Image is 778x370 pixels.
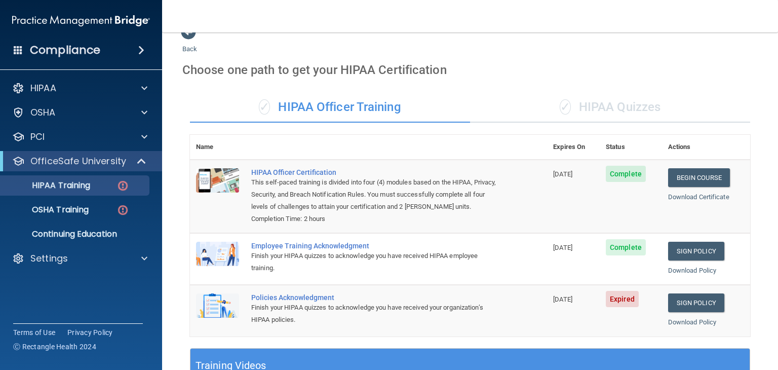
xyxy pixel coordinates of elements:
img: danger-circle.6113f641.png [116,179,129,192]
a: Download Policy [668,267,717,274]
div: Choose one path to get your HIPAA Certification [182,55,758,85]
div: Employee Training Acknowledgment [251,242,496,250]
iframe: Drift Widget Chat Controller [603,304,766,344]
div: Completion Time: 2 hours [251,213,496,225]
span: [DATE] [553,295,572,303]
a: OSHA [12,106,147,119]
p: Settings [30,252,68,265]
span: Complete [606,239,646,255]
span: Complete [606,166,646,182]
span: ✓ [259,99,270,115]
p: HIPAA Training [7,180,90,191]
a: Back [182,33,197,53]
a: Privacy Policy [67,327,113,338]
p: OfficeSafe University [30,155,126,167]
span: [DATE] [553,244,572,251]
p: OSHA Training [7,205,89,215]
a: Sign Policy [668,293,724,312]
a: Terms of Use [13,327,55,338]
img: PMB logo [12,11,150,31]
th: Actions [662,135,750,160]
p: OSHA [30,106,56,119]
a: Begin Course [668,168,730,187]
a: Download Certificate [668,193,729,201]
a: Settings [12,252,147,265]
div: HIPAA Quizzes [470,92,750,123]
div: Finish your HIPAA quizzes to acknowledge you have received your organization’s HIPAA policies. [251,302,496,326]
a: HIPAA [12,82,147,94]
div: Finish your HIPAA quizzes to acknowledge you have received HIPAA employee training. [251,250,496,274]
span: ✓ [560,99,571,115]
span: Expired [606,291,639,307]
img: danger-circle.6113f641.png [116,204,129,216]
p: Continuing Education [7,229,145,239]
div: Policies Acknowledgment [251,293,496,302]
a: Sign Policy [668,242,724,261]
span: [DATE] [553,170,572,178]
th: Name [190,135,245,160]
div: HIPAA Officer Training [190,92,470,123]
a: OfficeSafe University [12,155,147,167]
a: PCI [12,131,147,143]
th: Status [600,135,662,160]
p: HIPAA [30,82,56,94]
span: Ⓒ Rectangle Health 2024 [13,342,96,352]
p: PCI [30,131,45,143]
a: HIPAA Officer Certification [251,168,496,176]
th: Expires On [547,135,600,160]
div: This self-paced training is divided into four (4) modules based on the HIPAA, Privacy, Security, ... [251,176,496,213]
h4: Compliance [30,43,100,57]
